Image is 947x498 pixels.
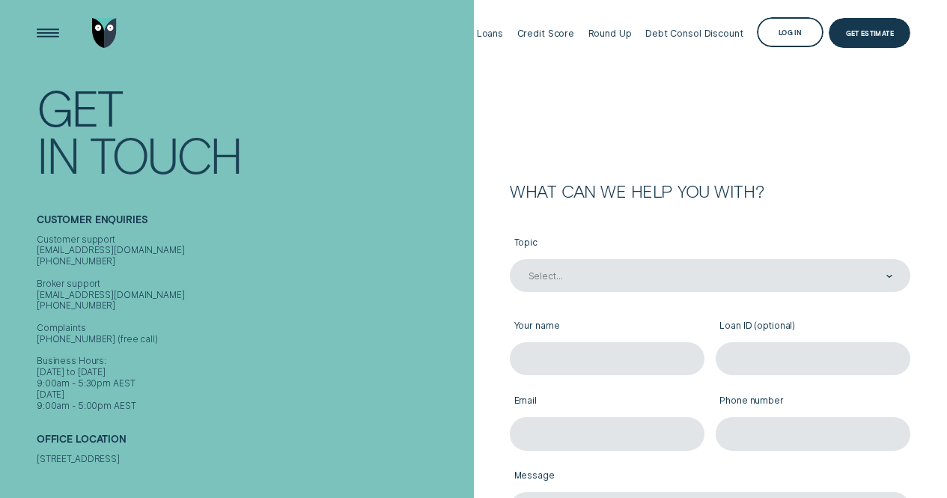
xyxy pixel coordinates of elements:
label: Message [510,461,910,492]
label: Loan ID (optional) [716,312,910,342]
h2: Office Location [37,434,468,454]
div: Credit Score [517,28,575,39]
h2: What can we help you with? [510,183,910,199]
div: Debt Consol Discount [645,28,743,39]
label: Email [510,386,704,417]
a: Get Estimate [829,18,910,48]
h1: Get In Touch [37,83,468,176]
div: In [37,131,79,177]
label: Your name [510,312,704,342]
img: Wisr [92,18,117,48]
div: Touch [90,131,241,177]
label: Phone number [716,386,910,417]
div: [STREET_ADDRESS] [37,454,468,465]
button: Log in [757,17,823,47]
div: Select... [529,271,563,282]
div: Round Up [588,28,632,39]
div: Customer support [EMAIL_ADDRESS][DOMAIN_NAME] [PHONE_NUMBER] Broker support [EMAIL_ADDRESS][DOMAI... [37,234,468,412]
div: Get [37,83,121,130]
div: Loans [477,28,503,39]
label: Topic [510,228,910,259]
h2: Customer Enquiries [37,214,468,234]
button: Open Menu [33,18,63,48]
